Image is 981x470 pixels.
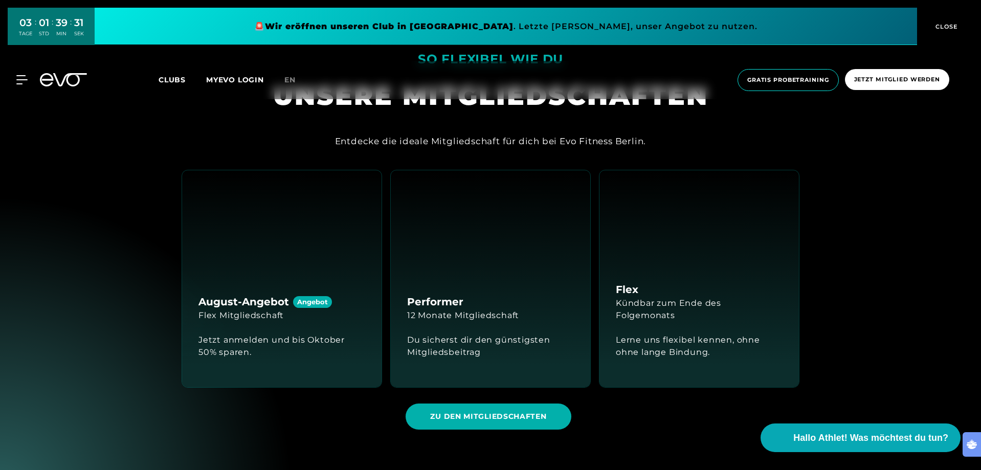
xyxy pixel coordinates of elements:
div: SEK [74,30,84,37]
a: Gratis Probetraining [734,69,842,91]
h4: August-Angebot [198,294,332,309]
div: 01 [39,15,49,30]
span: Gratis Probetraining [747,76,829,84]
div: : [35,16,36,43]
h4: Performer [407,294,463,309]
div: MIN [56,30,68,37]
div: TAGE [19,30,32,37]
span: Hallo Athlet! Was möchtest du tun? [793,431,948,445]
div: 31 [74,15,84,30]
span: Jetzt Mitglied werden [854,75,940,84]
button: Hallo Athlet! Was möchtest du tun? [761,423,961,452]
span: Clubs [159,75,186,84]
span: en [284,75,296,84]
button: CLOSE [917,8,973,45]
div: : [70,16,72,43]
h4: Flex [616,282,638,297]
div: Jetzt anmelden und bis Oktober 50% sparen. [198,334,365,359]
div: Lerne uns flexibel kennen, ohne ohne lange Bindung. [616,334,783,359]
div: Angebot [293,296,332,308]
a: MYEVO LOGIN [206,75,264,84]
div: STD [39,30,49,37]
div: 03 [19,15,32,30]
a: ZU DEN MITGLIEDSCHAFTEN [406,396,575,437]
a: Jetzt Mitglied werden [842,69,952,91]
div: Kündbar zum Ende des Folgemonats [616,297,783,322]
span: CLOSE [933,22,958,31]
a: Clubs [159,75,206,84]
a: en [284,74,308,86]
div: Entdecke die ideale Mitgliedschaft für dich bei Evo Fitness Berlin. [335,133,646,149]
div: 39 [56,15,68,30]
div: Du sicherst dir den günstigsten Mitgliedsbeitrag [407,334,574,359]
div: : [52,16,53,43]
div: Flex Mitgliedschaft [198,309,284,322]
div: 12 Monate Mitgliedschaft [407,309,519,322]
span: ZU DEN MITGLIEDSCHAFTEN [430,411,546,422]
